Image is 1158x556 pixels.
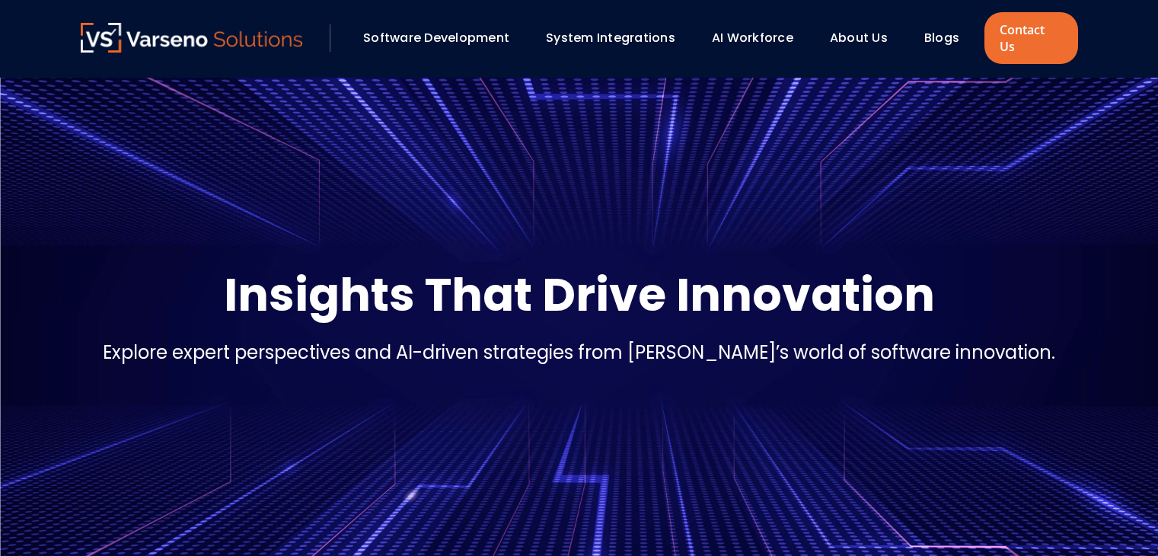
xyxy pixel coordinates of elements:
a: About Us [830,29,888,46]
div: Blogs [917,25,981,51]
a: System Integrations [546,29,675,46]
p: Insights That Drive Innovation [224,264,935,325]
div: AI Workforce [704,25,815,51]
img: Varseno Solutions – Product Engineering & IT Services [81,23,303,53]
a: Software Development [363,29,509,46]
div: Software Development [356,25,531,51]
a: Contact Us [984,12,1077,64]
p: Explore expert perspectives and AI-driven strategies from [PERSON_NAME]’s world of software innov... [103,339,1055,366]
div: System Integrations [538,25,697,51]
a: AI Workforce [712,29,793,46]
div: About Us [822,25,909,51]
a: Blogs [924,29,959,46]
